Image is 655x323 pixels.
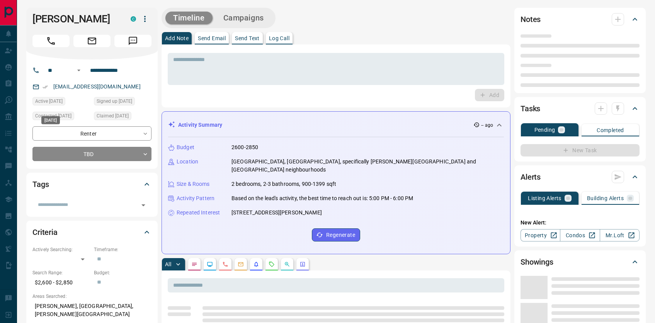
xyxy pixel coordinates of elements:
[177,194,214,202] p: Activity Pattern
[534,127,555,133] p: Pending
[43,84,48,90] svg: Email Verified
[231,180,336,188] p: 2 bedrooms, 2-3 bathrooms, 900-1399 sqft
[222,261,228,267] svg: Calls
[94,97,151,108] div: Wed Jun 11 2025
[168,118,504,132] div: Activity Summary-- ago
[177,209,220,217] p: Repeated Interest
[312,228,360,241] button: Regenerate
[177,158,198,166] p: Location
[231,158,504,174] p: [GEOGRAPHIC_DATA], [GEOGRAPHIC_DATA], specifically [PERSON_NAME][GEOGRAPHIC_DATA] and [GEOGRAPHIC...
[32,226,58,238] h2: Criteria
[191,261,197,267] svg: Notes
[32,35,70,47] span: Call
[269,36,289,41] p: Log Call
[32,246,90,253] p: Actively Searching:
[177,180,210,188] p: Size & Rooms
[587,195,624,201] p: Building Alerts
[521,253,640,271] div: Showings
[600,229,640,241] a: Mr.Loft
[216,12,272,24] button: Campaigns
[284,261,290,267] svg: Opportunities
[165,12,213,24] button: Timeline
[521,10,640,29] div: Notes
[35,112,71,120] span: Contacted [DATE]
[53,83,141,90] a: [EMAIL_ADDRESS][DOMAIN_NAME]
[299,261,306,267] svg: Agent Actions
[521,229,560,241] a: Property
[94,112,151,122] div: Wed Jun 11 2025
[32,13,119,25] h1: [PERSON_NAME]
[235,36,260,41] p: Send Text
[165,262,171,267] p: All
[73,35,111,47] span: Email
[521,99,640,118] div: Tasks
[521,256,553,268] h2: Showings
[198,36,226,41] p: Send Email
[94,246,151,253] p: Timeframe:
[32,178,49,190] h2: Tags
[521,13,541,25] h2: Notes
[131,16,136,22] div: condos.ca
[521,171,541,183] h2: Alerts
[177,143,194,151] p: Budget
[521,168,640,186] div: Alerts
[32,293,151,300] p: Areas Searched:
[231,209,322,217] p: [STREET_ADDRESS][PERSON_NAME]
[138,200,149,211] button: Open
[32,97,90,108] div: Wed Jun 11 2025
[253,261,259,267] svg: Listing Alerts
[41,116,60,124] div: [DATE]
[32,269,90,276] p: Search Range:
[178,121,222,129] p: Activity Summary
[528,195,561,201] p: Listing Alerts
[521,219,640,227] p: New Alert:
[74,66,83,75] button: Open
[114,35,151,47] span: Message
[165,36,189,41] p: Add Note
[231,143,258,151] p: 2600-2850
[94,269,151,276] p: Budget:
[32,126,151,141] div: Renter
[238,261,244,267] svg: Emails
[231,194,413,202] p: Based on the lead's activity, the best time to reach out is: 5:00 PM - 6:00 PM
[521,102,540,115] h2: Tasks
[32,112,90,122] div: Thu Jun 12 2025
[97,97,132,105] span: Signed up [DATE]
[32,276,90,289] p: $2,600 - $2,850
[97,112,129,120] span: Claimed [DATE]
[597,127,624,133] p: Completed
[269,261,275,267] svg: Requests
[481,122,493,129] p: -- ago
[35,97,63,105] span: Active [DATE]
[32,175,151,194] div: Tags
[560,229,600,241] a: Condos
[32,147,151,161] div: TBD
[32,300,151,321] p: [PERSON_NAME], [GEOGRAPHIC_DATA], [PERSON_NAME][GEOGRAPHIC_DATA]
[32,223,151,241] div: Criteria
[207,261,213,267] svg: Lead Browsing Activity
